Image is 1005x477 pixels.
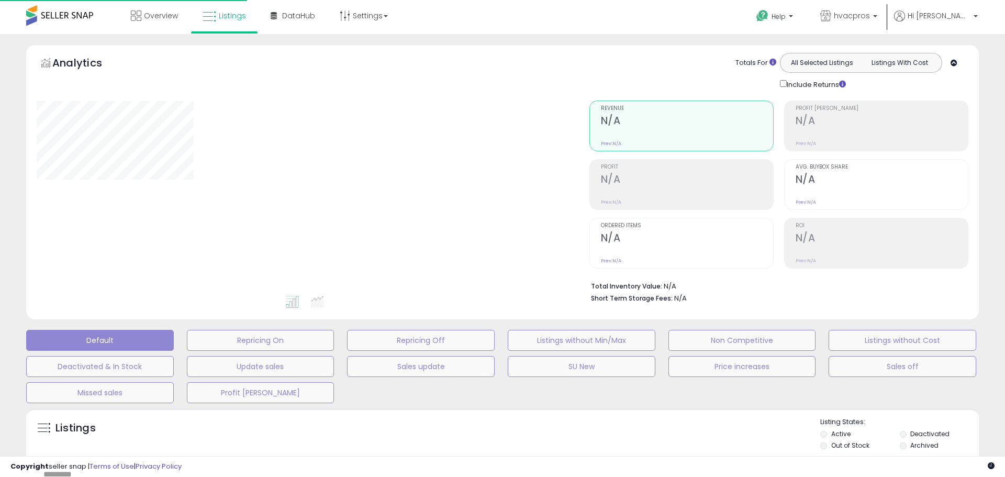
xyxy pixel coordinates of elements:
button: Listings without Min/Max [508,330,655,351]
span: Avg. Buybox Share [796,164,968,170]
h2: N/A [796,232,968,246]
span: Profit [601,164,773,170]
div: Totals For [735,58,776,68]
i: Get Help [756,9,769,23]
span: Ordered Items [601,223,773,229]
span: Profit [PERSON_NAME] [796,106,968,112]
h2: N/A [601,232,773,246]
h2: N/A [796,173,968,187]
h2: N/A [601,173,773,187]
button: Repricing On [187,330,334,351]
button: Listings without Cost [829,330,976,351]
div: Include Returns [772,78,858,90]
small: Prev: N/A [796,199,816,205]
a: Hi [PERSON_NAME] [894,10,978,34]
span: hvacpros [834,10,870,21]
button: Sales off [829,356,976,377]
small: Prev: N/A [601,140,621,147]
small: Prev: N/A [796,258,816,264]
span: Hi [PERSON_NAME] [908,10,970,21]
h2: N/A [796,115,968,129]
small: Prev: N/A [796,140,816,147]
button: Sales update [347,356,495,377]
div: seller snap | | [10,462,182,472]
button: SU New [508,356,655,377]
button: Repricing Off [347,330,495,351]
span: Listings [219,10,246,21]
b: Short Term Storage Fees: [591,294,673,303]
button: Non Competitive [668,330,816,351]
button: Missed sales [26,382,174,403]
button: Profit [PERSON_NAME] [187,382,334,403]
button: Default [26,330,174,351]
li: N/A [591,279,961,292]
h5: Analytics [52,56,122,73]
h2: N/A [601,115,773,129]
button: All Selected Listings [783,56,861,70]
strong: Copyright [10,461,49,471]
a: Help [748,2,803,34]
button: Deactivated & In Stock [26,356,174,377]
b: Total Inventory Value: [591,282,662,291]
span: ROI [796,223,968,229]
span: Revenue [601,106,773,112]
span: Overview [144,10,178,21]
span: DataHub [282,10,315,21]
small: Prev: N/A [601,258,621,264]
small: Prev: N/A [601,199,621,205]
button: Update sales [187,356,334,377]
span: Help [772,12,786,21]
span: N/A [674,293,687,303]
button: Listings With Cost [861,56,939,70]
button: Price increases [668,356,816,377]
